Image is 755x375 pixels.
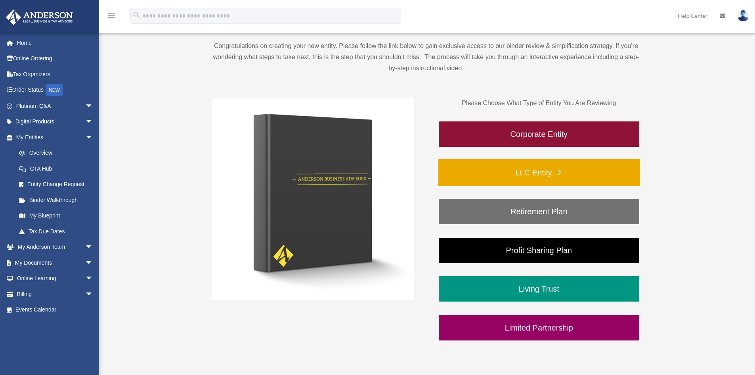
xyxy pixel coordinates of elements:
[438,121,640,148] a: Corporate Entity
[6,51,105,67] a: Online Ordering
[6,255,105,271] a: My Documentsarrow_drop_down
[438,159,640,186] a: LLC Entity
[438,237,640,264] a: Profit Sharing Plan
[11,208,105,224] a: My Blueprint
[4,10,75,25] img: Anderson Advisors Platinum Portal
[46,84,63,96] div: NEW
[6,239,105,255] a: My Anderson Teamarrow_drop_down
[11,145,105,161] a: Overview
[11,192,101,208] a: Binder Walkthrough
[6,66,105,82] a: Tax Organizers
[6,82,105,98] a: Order StatusNEW
[85,271,101,287] span: arrow_drop_down
[737,10,749,21] img: User Pic
[6,286,105,302] a: Billingarrow_drop_down
[107,11,117,21] i: menu
[438,98,640,109] p: Please Choose What Type of Entity You Are Reviewing
[85,98,101,114] span: arrow_drop_down
[6,302,105,318] a: Events Calendar
[6,114,105,130] a: Digital Productsarrow_drop_down
[11,177,105,192] a: Entity Change Request
[11,161,105,177] a: CTA Hub
[438,314,640,341] a: Limited Partnership
[6,129,105,145] a: My Entitiesarrow_drop_down
[6,98,105,114] a: Platinum Q&Aarrow_drop_down
[85,129,101,146] span: arrow_drop_down
[132,11,141,19] i: search
[438,198,640,225] a: Retirement Plan
[6,271,105,287] a: Online Learningarrow_drop_down
[11,223,105,239] a: Tax Due Dates
[6,35,105,51] a: Home
[85,239,101,256] span: arrow_drop_down
[85,114,101,130] span: arrow_drop_down
[438,275,640,302] a: Living Trust
[212,40,640,74] p: Congratulations on creating your new entity. Please follow the link below to gain exclusive acces...
[85,286,101,302] span: arrow_drop_down
[107,14,117,21] a: menu
[85,255,101,271] span: arrow_drop_down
